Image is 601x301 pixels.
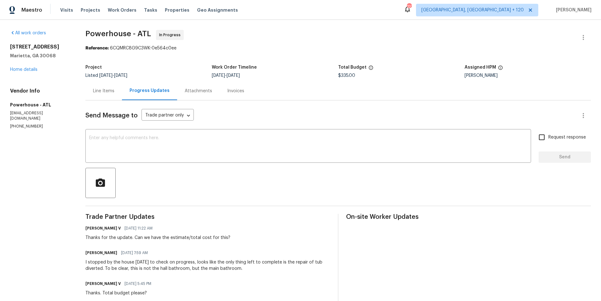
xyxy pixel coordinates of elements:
[85,259,330,272] div: I stopped by the house [DATE] to check on progress, looks like the only thing left to complete is...
[10,44,70,50] h2: [STREET_ADDRESS]
[81,7,100,13] span: Projects
[85,250,117,256] h6: [PERSON_NAME]
[85,46,109,50] b: Reference:
[85,225,121,231] h6: [PERSON_NAME] V
[10,67,38,72] a: Home details
[124,281,151,287] span: [DATE] 5:45 PM
[368,65,373,73] span: The total cost of line items that have been proposed by Opendoor. This sum includes line items th...
[465,73,591,78] div: [PERSON_NAME]
[85,30,151,37] span: Powerhouse - ATL
[212,73,225,78] span: [DATE]
[85,214,330,220] span: Trade Partner Updates
[407,4,411,10] div: 727
[144,8,157,12] span: Tasks
[99,73,113,78] span: [DATE]
[60,7,73,13] span: Visits
[93,88,114,94] div: Line Items
[10,124,70,129] p: [PHONE_NUMBER]
[85,235,230,241] div: Thanks for the update. Can we have the estimate/total cost for this?
[85,73,127,78] span: Listed
[85,65,102,70] h5: Project
[346,214,591,220] span: On-site Worker Updates
[227,73,240,78] span: [DATE]
[85,45,591,51] div: 6CQMRC8G9C3WK-0e564c0ee
[99,73,127,78] span: -
[10,111,70,121] p: [EMAIL_ADDRESS][DOMAIN_NAME]
[130,88,170,94] div: Progress Updates
[553,7,592,13] span: [PERSON_NAME]
[10,102,70,108] h5: Powerhouse - ATL
[338,65,367,70] h5: Total Budget
[498,65,503,73] span: The hpm assigned to this work order.
[21,7,42,13] span: Maestro
[142,111,194,121] div: Trade partner only
[465,65,496,70] h5: Assigned HPM
[85,290,155,296] div: Thanks. Total budget please?
[197,7,238,13] span: Geo Assignments
[159,32,183,38] span: In Progress
[212,65,257,70] h5: Work Order Timeline
[10,88,70,94] h4: Vendor Info
[227,88,244,94] div: Invoices
[421,7,524,13] span: [GEOGRAPHIC_DATA], [GEOGRAPHIC_DATA] + 120
[185,88,212,94] div: Attachments
[548,134,586,141] span: Request response
[85,281,121,287] h6: [PERSON_NAME] V
[124,225,153,231] span: [DATE] 11:22 AM
[85,112,138,119] span: Send Message to
[121,250,148,256] span: [DATE] 7:59 AM
[338,73,355,78] span: $335.00
[10,31,46,35] a: All work orders
[108,7,136,13] span: Work Orders
[165,7,189,13] span: Properties
[114,73,127,78] span: [DATE]
[10,53,70,59] h5: Marietta, GA 30068
[212,73,240,78] span: -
